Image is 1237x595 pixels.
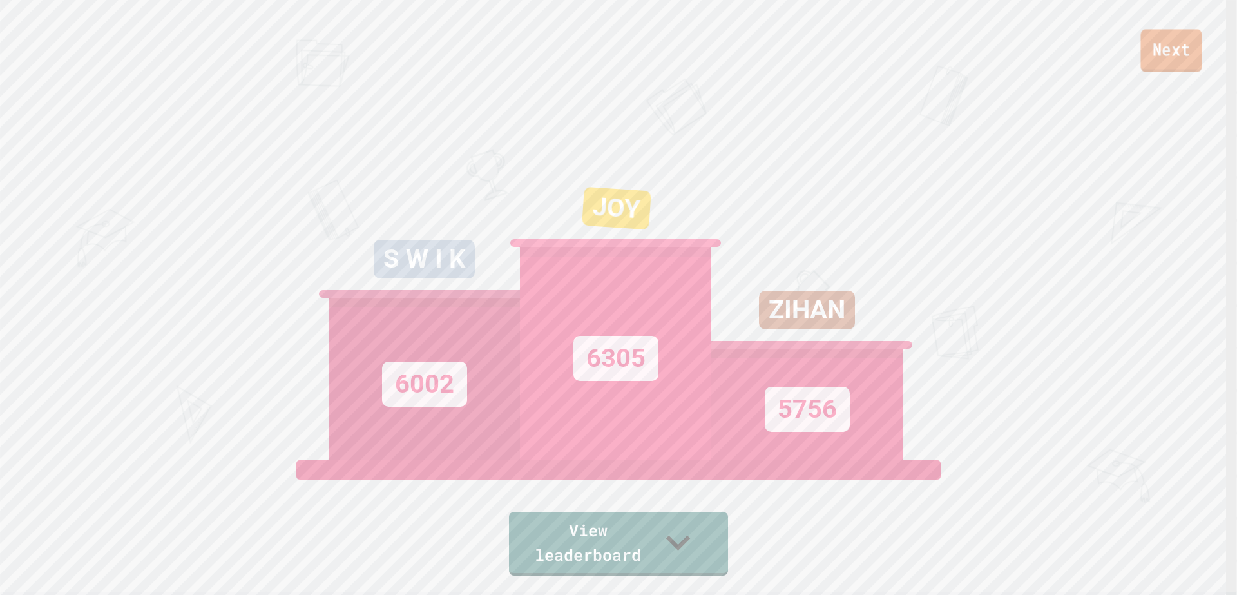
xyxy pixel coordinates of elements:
[1140,29,1202,72] a: Next
[382,362,467,407] div: 6002
[759,291,855,329] div: ZIHAN
[509,512,728,576] a: View leaderboard
[582,187,651,230] div: JOY
[374,240,475,278] div: S W I K
[765,387,850,432] div: 5756
[573,336,658,381] div: 6305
